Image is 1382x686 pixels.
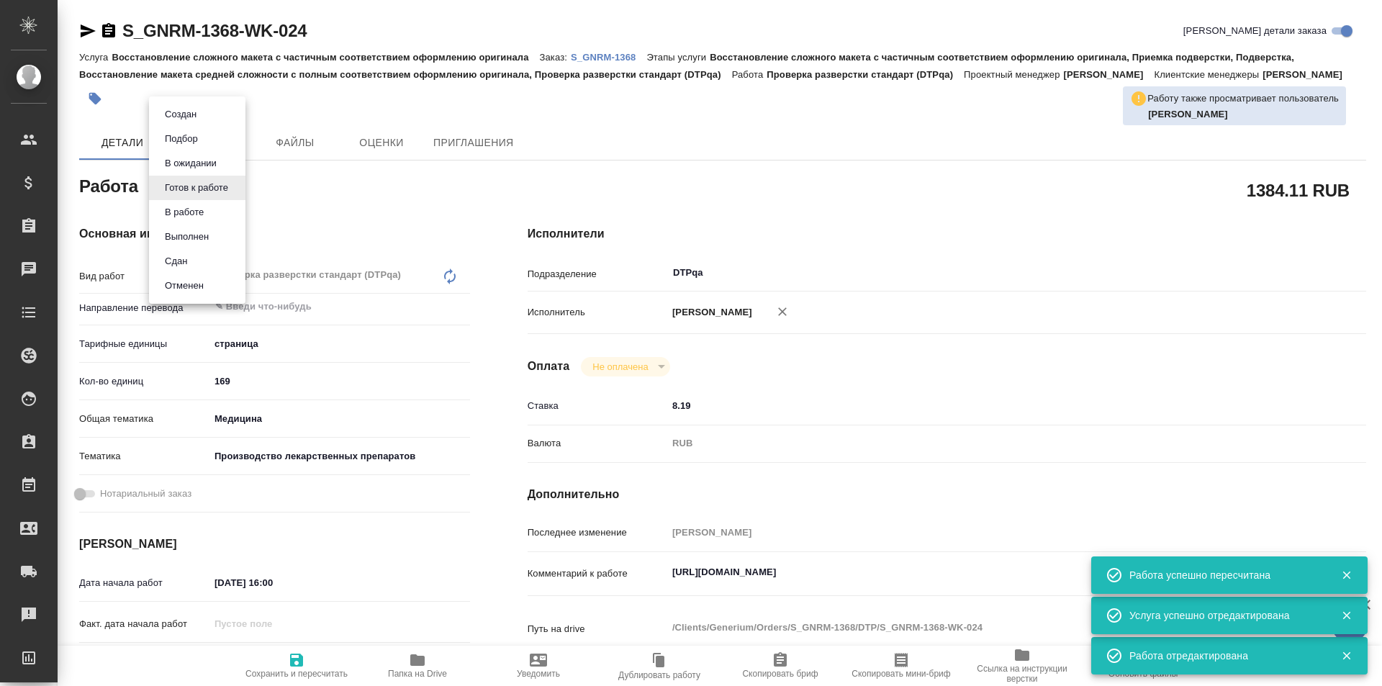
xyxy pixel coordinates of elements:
[161,229,213,245] button: Выполнен
[161,107,201,122] button: Создан
[161,204,208,220] button: В работе
[161,131,202,147] button: Подбор
[1129,608,1319,623] div: Услуга успешно отредактирована
[1332,609,1361,622] button: Закрыть
[1332,569,1361,582] button: Закрыть
[161,180,232,196] button: Готов к работе
[1332,649,1361,662] button: Закрыть
[161,278,208,294] button: Отменен
[1129,649,1319,663] div: Работа отредактирована
[1129,568,1319,582] div: Работа успешно пересчитана
[161,253,191,269] button: Сдан
[161,155,221,171] button: В ожидании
